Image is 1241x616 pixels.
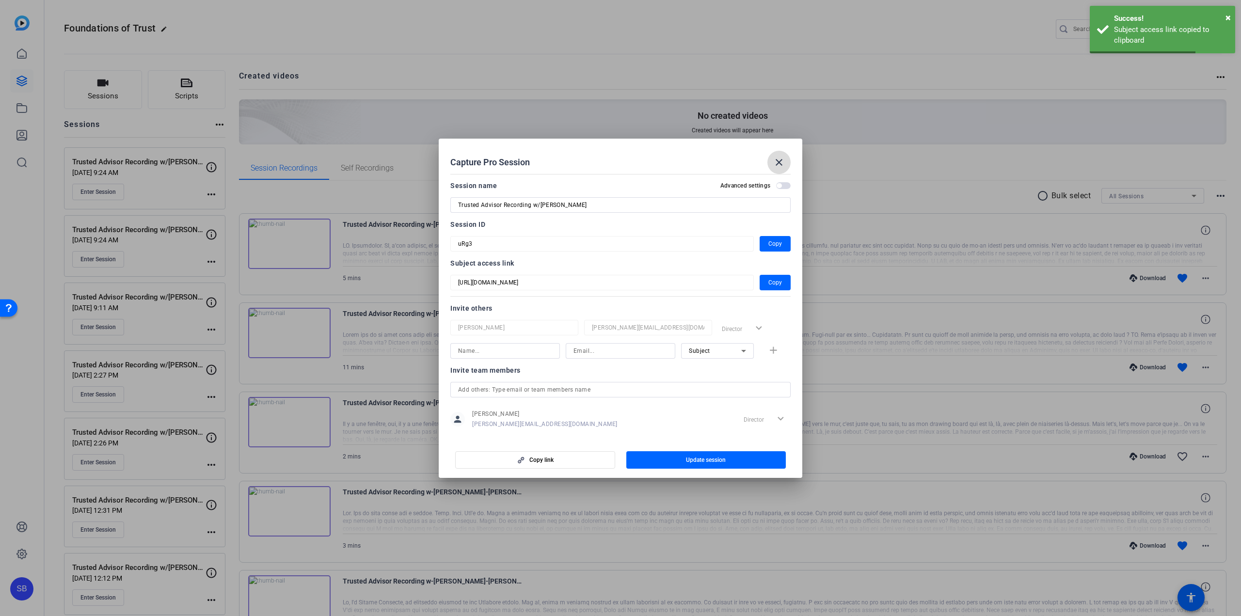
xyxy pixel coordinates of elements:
input: Email... [592,322,704,333]
input: Name... [458,345,552,357]
button: Update session [626,451,786,469]
span: [PERSON_NAME][EMAIL_ADDRESS][DOMAIN_NAME] [472,420,618,428]
div: Success! [1114,13,1228,24]
mat-icon: person [450,412,465,426]
input: Email... [573,345,668,357]
div: Invite others [450,302,791,314]
button: Copy link [455,451,615,469]
button: Copy [760,236,791,252]
div: Session name [450,180,497,191]
mat-icon: close [773,157,785,168]
span: [PERSON_NAME] [472,410,618,418]
span: Copy [768,277,782,288]
span: Subject [689,347,710,354]
span: Copy link [529,456,554,464]
input: Session OTP [458,238,746,250]
input: Enter Session Name [458,199,783,211]
input: Session OTP [458,277,746,288]
div: Subject access link [450,257,791,269]
div: Invite team members [450,364,791,376]
button: Copy [760,275,791,290]
h2: Advanced settings [720,182,770,190]
input: Name... [458,322,571,333]
span: Update session [686,456,726,464]
span: × [1225,12,1231,23]
div: Capture Pro Session [450,151,791,174]
div: Session ID [450,219,791,230]
button: Close [1225,10,1231,25]
span: Copy [768,238,782,250]
input: Add others: Type email or team members name [458,384,783,395]
div: Subject access link copied to clipboard [1114,24,1228,46]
